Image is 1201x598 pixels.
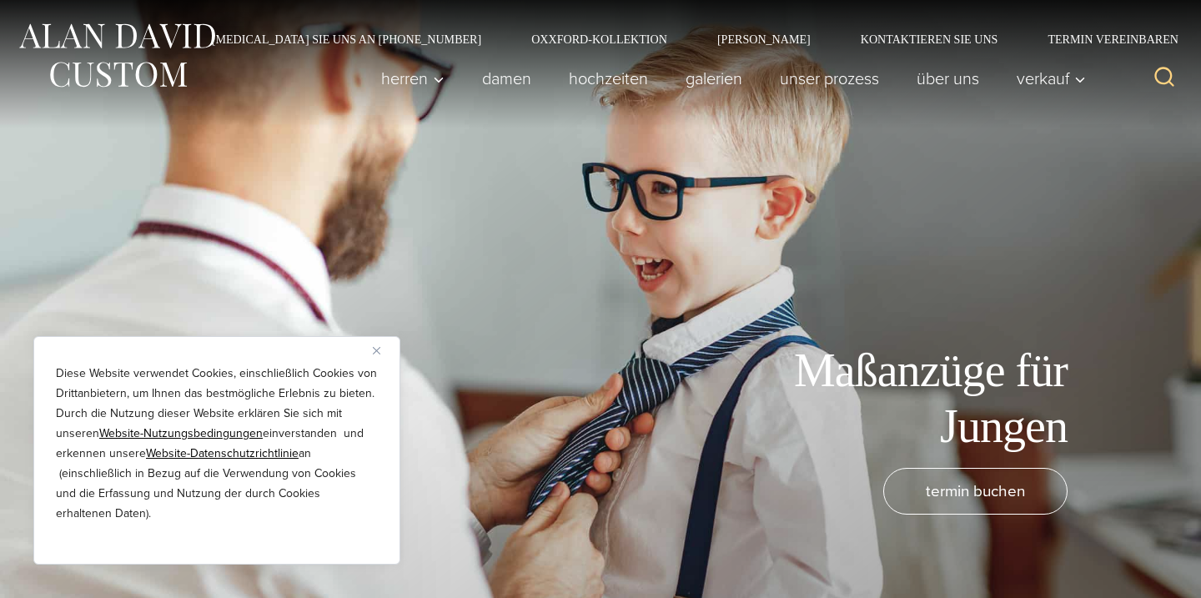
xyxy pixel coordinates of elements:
a: Termin buchen [883,468,1068,515]
a: Website-Datenschutzrichtlinie [146,445,299,462]
font: Über uns [917,66,979,91]
a: Hochzeiten [550,62,667,95]
a: Kontaktieren Sie uns [836,33,1023,45]
a: Damen [464,62,550,95]
a: Website-Nutzungsbedingungen [99,425,263,442]
font: Damen [482,66,531,91]
a: Über uns [898,62,998,95]
font: Herren [381,66,428,91]
font: Galerien [686,66,742,91]
button: Suchformular anzeigen [1144,58,1184,98]
a: [PERSON_NAME] [692,33,836,45]
font: Termin buchen [926,479,1025,503]
nav: Sekundärnavigation [187,33,1184,45]
font: Diese Website verwendet Cookies, einschließlich Cookies von Drittanbietern, um Ihnen das bestmögl... [56,364,377,442]
a: [MEDICAL_DATA] Sie uns an [PHONE_NUMBER] [187,33,506,45]
font: Kontaktieren Sie uns [861,33,998,46]
font: Unser Prozess [780,66,879,91]
font: [MEDICAL_DATA] Sie uns an [PHONE_NUMBER] [212,33,481,46]
img: Schließen [373,347,380,354]
font: Verkauf [1017,66,1069,91]
font: Termin vereinbaren [1048,33,1178,46]
a: Galerien [667,62,761,95]
a: Oxxford-Kollektion [506,33,692,45]
a: Unser Prozess [761,62,898,95]
font: Hochzeiten [569,66,648,91]
nav: Primärnavigation [363,62,1095,95]
a: Termin vereinbaren [1023,33,1184,45]
font: Maßanzüge für Jungen [794,344,1068,452]
button: Schließen [373,340,393,360]
font: [PERSON_NAME] [717,33,811,46]
font: Oxxford-Kollektion [531,33,667,46]
img: Alan David Custom [17,18,217,93]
